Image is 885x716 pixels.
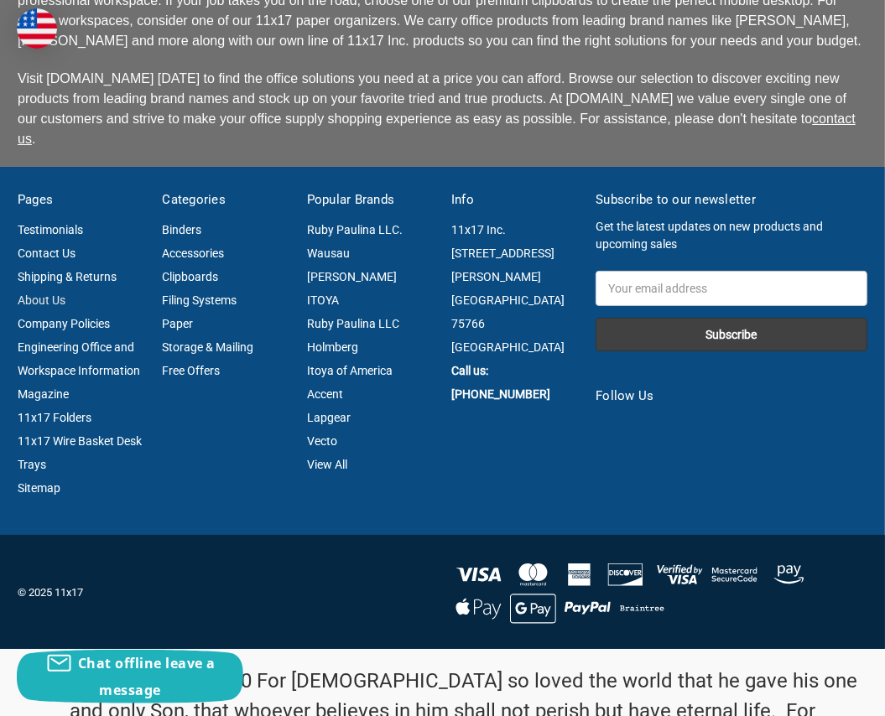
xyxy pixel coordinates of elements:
[18,481,60,495] a: Sitemap
[307,364,393,377] a: Itoya of America
[18,293,65,307] a: About Us
[18,434,142,471] a: 11x17 Wire Basket Desk Trays
[307,387,343,401] a: Accent
[162,223,201,236] a: Binders
[307,317,399,330] a: Ruby Paulina LLC
[18,246,75,260] a: Contact Us
[596,387,867,406] h5: Follow Us
[162,340,253,354] a: Storage & Mailing
[307,246,350,260] a: Wausau
[162,190,289,210] h5: Categories
[18,112,856,146] a: contact us
[596,271,867,306] input: Your email address
[162,246,224,260] a: Accessories
[307,434,337,448] a: Vecto
[18,71,856,146] span: Visit [DOMAIN_NAME] [DATE] to find the office solutions you need at a price you can afford. Brows...
[162,317,193,330] a: Paper
[307,190,434,210] h5: Popular Brands
[78,654,216,699] span: Chat offline leave a message
[451,364,550,401] a: Call us: [PHONE_NUMBER]
[596,218,867,253] p: Get the latest updates on new products and upcoming sales
[596,190,867,210] h5: Subscribe to our newsletter
[307,270,397,283] a: [PERSON_NAME]
[18,270,117,283] a: Shipping & Returns
[17,650,243,703] button: Chat offline leave a message
[18,584,434,601] p: © 2025 11x17
[162,364,220,377] a: Free Offers
[307,458,347,471] a: View All
[307,340,358,354] a: Holmberg
[18,411,91,424] a: 11x17 Folders
[18,223,83,236] a: Testimonials
[162,293,237,307] a: Filing Systems
[596,318,867,351] input: Subscribe
[18,317,110,330] a: Company Policies
[451,218,578,359] address: 11x17 Inc. [STREET_ADDRESS][PERSON_NAME] [GEOGRAPHIC_DATA] 75766 [GEOGRAPHIC_DATA]
[451,190,578,210] h5: Info
[18,340,140,401] a: Engineering Office and Workspace Information Magazine
[307,293,339,307] a: ITOYA
[162,270,218,283] a: Clipboards
[307,223,403,236] a: Ruby Paulina LLC.
[307,411,351,424] a: Lapgear
[18,190,144,210] h5: Pages
[17,8,57,49] img: duty and tax information for United States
